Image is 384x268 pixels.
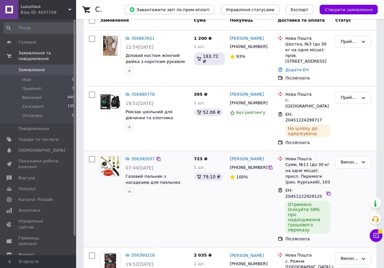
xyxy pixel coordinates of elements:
[18,39,36,45] span: Головна
[100,18,129,23] span: Замовлення
[229,99,268,107] div: [PHONE_NUMBER]
[126,174,181,190] a: Газовий пальник з насадками для паяльних робіт Kraft&Dele KD10303
[285,201,330,234] div: Отримано. Очікуйте SMS про надходження грошового переказу
[22,104,44,109] span: Скасовані
[285,97,330,109] div: с. [GEOGRAPHIC_DATA]
[194,165,205,170] span: 1 шт.
[18,148,65,153] span: [DEMOGRAPHIC_DATA]
[230,18,253,23] span: Покупець
[22,86,42,92] span: Прийняті
[21,4,68,10] span: Luxurious
[313,7,378,12] a: Створити замовлення
[95,6,159,13] h1: Список замовлень
[126,101,153,106] span: 19:52[DATE]
[285,67,309,72] a: Додати ЕН
[226,7,274,12] span: Управління статусами
[126,53,185,70] a: Діловий костюм жіночий двійка з коротким рукавом піджак і спідниця 46/48
[194,92,208,97] span: 395 ₴
[285,140,330,146] div: Післяплата
[18,50,76,62] span: Замовлення та повідомлення
[18,158,59,170] span: Показники роботи компанії
[100,36,120,56] a: Фото товару
[229,260,268,268] div: [PHONE_NUMBER]
[72,77,74,83] span: 0
[341,94,358,101] div: Прийнято
[285,188,322,199] span: ЕН: 20451222929125
[285,156,330,162] div: Нова Пошта
[126,165,153,170] span: 07:44[DATE]
[320,5,378,14] button: Створити замовлення
[3,22,75,34] input: Пошук
[285,92,330,97] div: Нова Пошта
[230,92,264,98] a: [PERSON_NAME]
[18,197,53,203] span: Каталог ProSale
[229,43,268,51] div: [PHONE_NUMBER]
[126,262,153,267] span: 19:52[DATE]
[126,45,153,50] span: 12:54[DATE]
[126,156,155,161] a: № 356392037
[194,173,223,181] div: 79.10 ₴
[285,252,330,258] div: Нова Пошта
[335,18,351,23] span: Статус
[194,108,223,116] div: 52.06 ₴
[285,112,322,123] span: ЕН: 20451224299717
[126,92,155,97] a: № 356486778
[68,104,74,109] span: 135
[285,36,330,41] div: Нова Пошта
[278,18,325,23] span: Доставка та оплата
[230,253,264,259] a: [PERSON_NAME]
[291,7,309,12] span: Експорт
[194,156,208,161] span: 723 ₴
[126,253,155,258] a: № 356360218
[18,186,36,192] span: Покупці
[285,162,330,185] div: Суми, №11 (до 30 кг на одне місце): просп. Перемоги (ран. Курський), 103
[221,5,279,14] button: Управління статусами
[72,86,74,92] span: 3
[103,36,118,56] img: Фото товару
[236,175,248,179] span: 100%
[230,156,264,162] a: [PERSON_NAME]
[194,44,205,49] span: 1 шт.
[285,75,330,81] div: Післяплата
[370,229,382,242] button: Чат з покупцем
[22,77,31,83] span: Нові
[341,255,358,262] div: Виконано
[22,113,42,119] span: Оплачені
[18,235,59,247] span: Гаманець компанії
[285,41,330,65] div: Шостка, №3 (до 30 кг на одне місце): пров. [STREET_ADDRESS]
[18,175,35,181] span: Відгуки
[126,36,155,41] a: № 356863921
[72,113,74,119] span: 0
[21,10,76,15] div: Ваш ID: 4037156
[286,5,314,14] button: Експорт
[230,36,264,42] a: [PERSON_NAME]
[341,159,358,166] div: Виконано
[129,7,209,12] span: Завантажити звіт по пром-оплаті
[194,18,206,23] span: Cума
[126,109,185,126] a: Рюкзак шкільний для дівчинки та хлопчика чорний світиться в темряві
[22,95,42,100] span: Виконані
[236,54,245,59] span: 93%
[18,137,59,142] span: Товари та послуги
[18,67,45,73] span: Замовлення
[285,236,330,242] div: Післяплата
[100,92,120,112] a: Фото товару
[194,52,225,65] div: 183.72 ₴
[18,252,35,258] span: Маркет
[194,253,212,258] span: 2 035 ₴
[194,36,212,41] span: 1 200 ₴
[101,156,120,176] img: Фото товару
[124,5,214,14] button: Завантажити звіт по пром-оплаті
[229,163,268,172] div: [PHONE_NUMBER]
[18,126,49,132] span: Повідомлення
[194,261,205,266] span: 1 шт.
[18,208,40,213] span: Аналітика
[100,156,120,176] a: Фото товару
[341,38,358,45] div: Прийнято
[285,125,330,137] div: На шляху до одержувача
[18,218,59,230] span: Управління сайтом
[236,110,265,115] span: Без рейтингу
